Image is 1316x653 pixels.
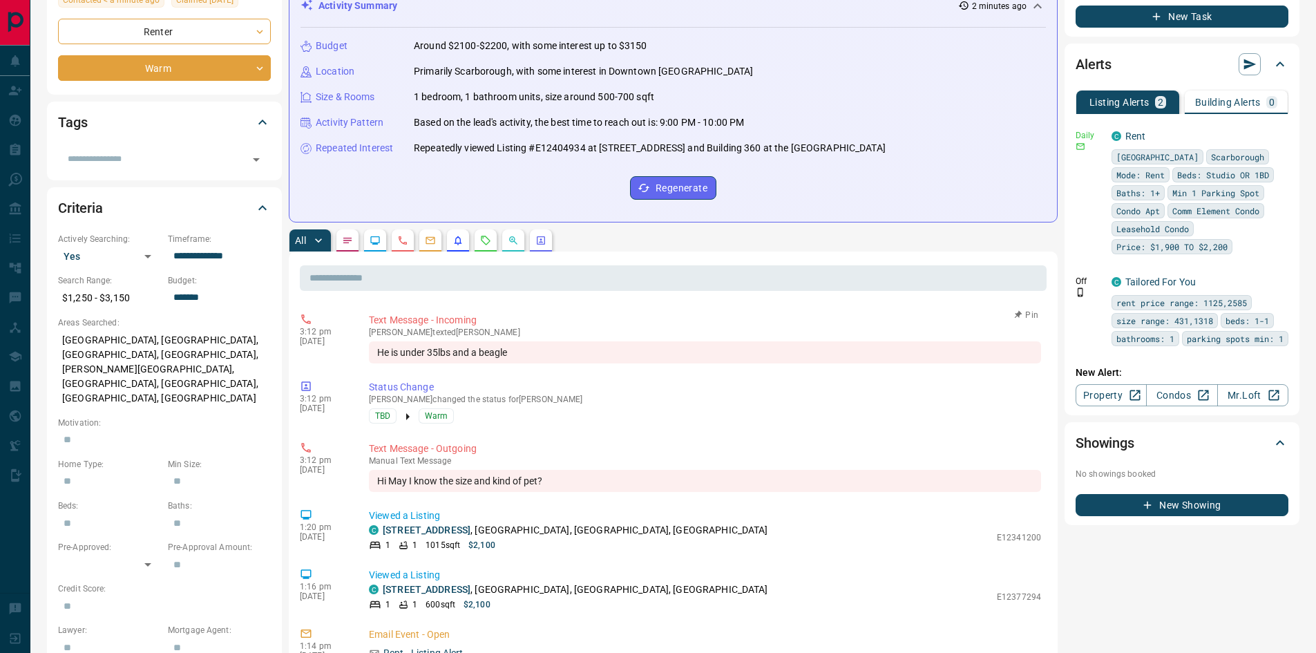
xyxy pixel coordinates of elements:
svg: Requests [480,235,491,246]
button: Pin [1007,309,1047,321]
a: [STREET_ADDRESS] [383,524,470,536]
p: New Alert: [1076,366,1288,380]
p: Text Message - Outgoing [369,442,1041,456]
p: Motivation: [58,417,271,429]
span: TBD [375,409,390,423]
div: Tags [58,106,271,139]
span: Leasehold Condo [1116,222,1189,236]
p: 1 [412,539,417,551]
svg: Email [1076,142,1085,151]
p: 1 [385,598,390,611]
span: Min 1 Parking Spot [1172,186,1259,200]
a: Mr.Loft [1217,384,1288,406]
p: Home Type: [58,458,161,471]
p: [PERSON_NAME] texted [PERSON_NAME] [369,328,1041,337]
a: Property [1076,384,1147,406]
p: Location [316,64,354,79]
div: condos.ca [369,585,379,594]
span: [GEOGRAPHIC_DATA] [1116,150,1199,164]
svg: Listing Alerts [452,235,464,246]
svg: Emails [425,235,436,246]
p: Budget: [168,274,271,287]
svg: Opportunities [508,235,519,246]
p: Based on the lead's activity, the best time to reach out is: 9:00 PM - 10:00 PM [414,115,744,130]
div: condos.ca [369,525,379,535]
p: Budget [316,39,347,53]
p: E12341200 [997,531,1041,544]
a: [STREET_ADDRESS] [383,584,470,595]
p: Viewed a Listing [369,509,1041,523]
p: 1:16 pm [300,582,348,592]
span: Warm [425,409,448,423]
p: Repeatedly viewed Listing #E12404934 at [STREET_ADDRESS] and Building 360 at the [GEOGRAPHIC_DATA] [414,141,886,155]
svg: Calls [397,235,408,246]
p: Lawyer: [58,624,161,636]
p: Around $2100-$2200, with some interest up to $3150 [414,39,647,53]
p: Size & Rooms [316,90,375,104]
span: bathrooms: 1 [1116,332,1174,346]
p: No showings booked [1076,468,1288,480]
span: size range: 431,1318 [1116,314,1213,328]
p: [DATE] [300,592,348,601]
p: $2,100 [468,539,495,551]
p: Pre-Approved: [58,541,161,553]
div: Alerts [1076,48,1288,81]
h2: Tags [58,111,87,133]
p: Credit Score: [58,583,271,595]
span: Comm Element Condo [1172,204,1259,218]
p: Mortgage Agent: [168,624,271,636]
p: 1:20 pm [300,522,348,532]
p: 3:12 pm [300,455,348,465]
p: 3:12 pm [300,327,348,337]
p: , [GEOGRAPHIC_DATA], [GEOGRAPHIC_DATA], [GEOGRAPHIC_DATA] [383,583,768,597]
p: [DATE] [300,337,348,346]
div: condos.ca [1112,131,1121,141]
p: Text Message [369,456,1041,466]
p: Repeated Interest [316,141,393,155]
p: 3:12 pm [300,394,348,404]
p: [GEOGRAPHIC_DATA], [GEOGRAPHIC_DATA], [GEOGRAPHIC_DATA], [GEOGRAPHIC_DATA], [PERSON_NAME][GEOGRAP... [58,329,271,410]
p: $2,100 [464,598,490,611]
span: parking spots min: 1 [1187,332,1284,346]
p: Baths: [168,500,271,512]
p: Actively Searching: [58,233,161,245]
div: Renter [58,19,271,44]
p: Text Message - Incoming [369,313,1041,328]
p: 600 sqft [426,598,455,611]
p: Viewed a Listing [369,568,1041,583]
a: Condos [1146,384,1217,406]
div: He is under 35lbs and a beagle [369,341,1041,363]
span: Condo Apt [1116,204,1160,218]
p: All [295,236,306,245]
p: Listing Alerts [1089,97,1150,107]
h2: Criteria [58,197,103,219]
div: Yes [58,245,161,267]
button: Open [247,150,266,169]
a: Tailored For You [1125,276,1196,287]
p: Email Event - Open [369,627,1041,642]
span: Beds: Studio OR 1BD [1177,168,1269,182]
button: New Showing [1076,494,1288,516]
p: 1 [385,539,390,551]
p: [DATE] [300,404,348,413]
p: $1,250 - $3,150 [58,287,161,310]
p: Off [1076,275,1103,287]
div: Showings [1076,426,1288,460]
p: Primarily Scarborough, with some interest in Downtown [GEOGRAPHIC_DATA] [414,64,753,79]
p: [DATE] [300,532,348,542]
span: Mode: Rent [1116,168,1165,182]
svg: Push Notification Only [1076,287,1085,297]
div: condos.ca [1112,277,1121,287]
span: beds: 1-1 [1226,314,1269,328]
p: 1:14 pm [300,641,348,651]
h2: Showings [1076,432,1134,454]
p: 1 [412,598,417,611]
button: Regenerate [630,176,716,200]
svg: Agent Actions [535,235,546,246]
button: New Task [1076,6,1288,28]
p: Min Size: [168,458,271,471]
p: Status Change [369,380,1041,395]
p: Beds: [58,500,161,512]
p: [DATE] [300,465,348,475]
h2: Alerts [1076,53,1112,75]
